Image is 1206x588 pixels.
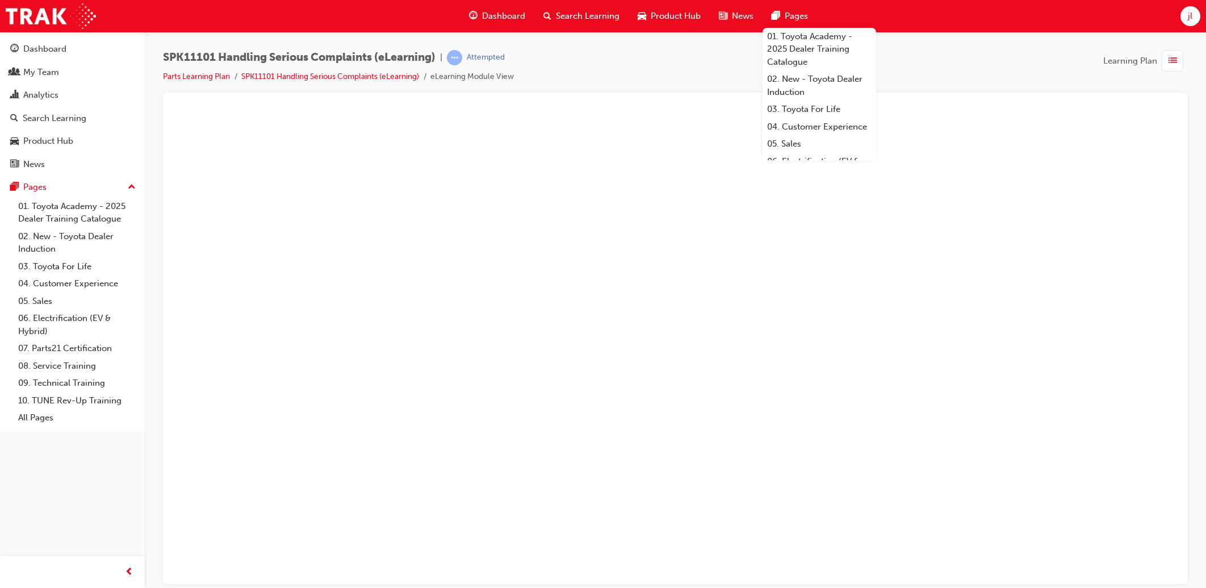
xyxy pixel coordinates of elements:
span: News [732,10,753,23]
a: 02. New - Toyota Dealer Induction [763,70,876,101]
img: Trak [6,3,96,29]
span: people-icon [10,68,19,78]
a: 04. Customer Experience [763,118,876,136]
div: Product Hub [23,135,73,148]
a: news-iconNews [710,5,763,28]
span: up-icon [128,180,136,195]
span: SPK11101 Handling Serious Complaints (eLearning) [163,51,436,64]
a: 07. Parts21 Certification [14,340,140,357]
span: Pages [785,10,808,23]
a: 03. Toyota For Life [14,258,140,276]
button: jl [1180,6,1200,26]
div: Attempted [467,52,505,63]
span: Learning Plan [1103,55,1157,68]
a: 01. Toyota Academy - 2025 Dealer Training Catalogue [763,28,876,71]
a: 05. Sales [14,293,140,310]
span: | [440,51,442,64]
a: Analytics [5,85,140,106]
div: My Team [23,66,59,79]
a: Product Hub [5,131,140,152]
span: car-icon [638,9,646,23]
a: Parts Learning Plan [163,72,230,81]
div: Dashboard [23,43,66,56]
a: 09. Technical Training [14,374,140,392]
span: news-icon [719,9,727,23]
span: Dashboard [482,10,525,23]
span: Product Hub [651,10,701,23]
a: 06. Electrification (EV & Hybrid) [14,310,140,340]
a: News [5,154,140,175]
div: Search Learning [23,112,86,125]
a: 05. Sales [763,135,876,153]
span: pages-icon [772,9,780,23]
a: pages-iconPages [763,5,817,28]
a: guage-iconDashboard [460,5,534,28]
button: Learning Plan [1103,50,1188,72]
a: All Pages [14,409,140,427]
a: search-iconSearch Learning [534,5,629,28]
button: DashboardMy TeamAnalyticsSearch LearningProduct HubNews [5,36,140,177]
span: car-icon [10,136,19,147]
span: search-icon [10,114,18,124]
span: prev-icon [125,565,133,579]
a: 01. Toyota Academy - 2025 Dealer Training Catalogue [14,198,140,228]
a: 10. TUNE Rev-Up Training [14,392,140,410]
a: 03. Toyota For Life [763,101,876,118]
span: guage-icon [10,44,19,55]
button: Pages [5,177,140,198]
a: Dashboard [5,39,140,60]
a: 04. Customer Experience [14,275,140,293]
div: News [23,158,45,171]
span: guage-icon [469,9,478,23]
a: Search Learning [5,108,140,129]
span: learningRecordVerb_ATTEMPT-icon [447,50,462,65]
a: car-iconProduct Hub [629,5,710,28]
li: eLearning Module View [430,70,514,84]
a: 08. Service Training [14,357,140,375]
span: list-icon [1169,54,1177,68]
span: news-icon [10,160,19,170]
span: jl [1188,10,1192,23]
a: 02. New - Toyota Dealer Induction [14,228,140,258]
div: Pages [23,181,47,194]
span: search-icon [543,9,551,23]
a: SPK11101 Handling Serious Complaints (eLearning) [241,72,419,81]
span: chart-icon [10,90,19,101]
a: 06. Electrification (EV & Hybrid) [763,153,876,183]
div: Analytics [23,89,58,102]
span: pages-icon [10,182,19,193]
span: Search Learning [556,10,619,23]
a: My Team [5,62,140,83]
